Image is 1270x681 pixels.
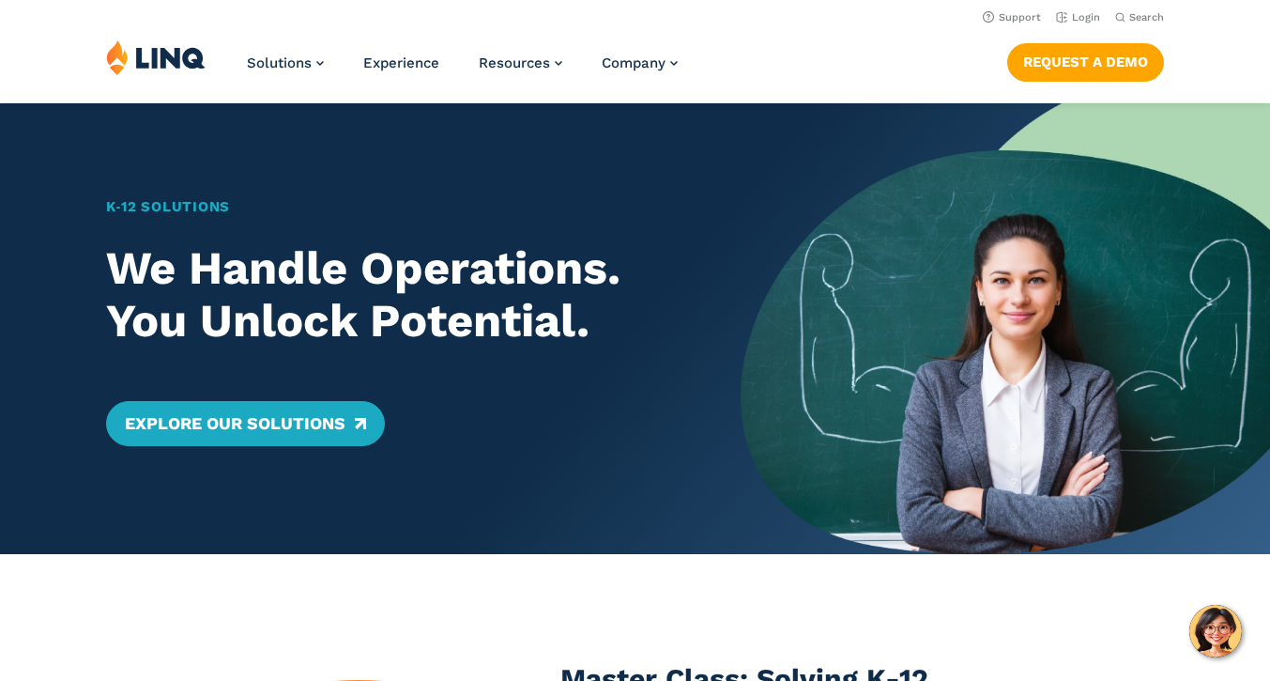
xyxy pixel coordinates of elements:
button: Hello, have a question? Let’s chat. [1189,605,1242,658]
span: Company [602,54,666,71]
a: Request a Demo [1007,43,1164,81]
a: Support [983,11,1041,23]
img: Home Banner [741,103,1270,554]
nav: Primary Navigation [247,39,678,101]
img: LINQ | K‑12 Software [106,39,206,75]
span: Solutions [247,54,312,71]
a: Login [1056,11,1100,23]
span: Search [1129,11,1164,23]
a: Explore Our Solutions [106,401,385,446]
a: Experience [363,54,439,71]
h2: We Handle Operations. You Unlock Potential. [106,242,689,348]
nav: Button Navigation [1007,39,1164,81]
a: Company [602,54,678,71]
a: Solutions [247,54,324,71]
h1: K‑12 Solutions [106,196,689,218]
a: Resources [479,54,562,71]
button: Open Search Bar [1115,10,1164,24]
span: Resources [479,54,550,71]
